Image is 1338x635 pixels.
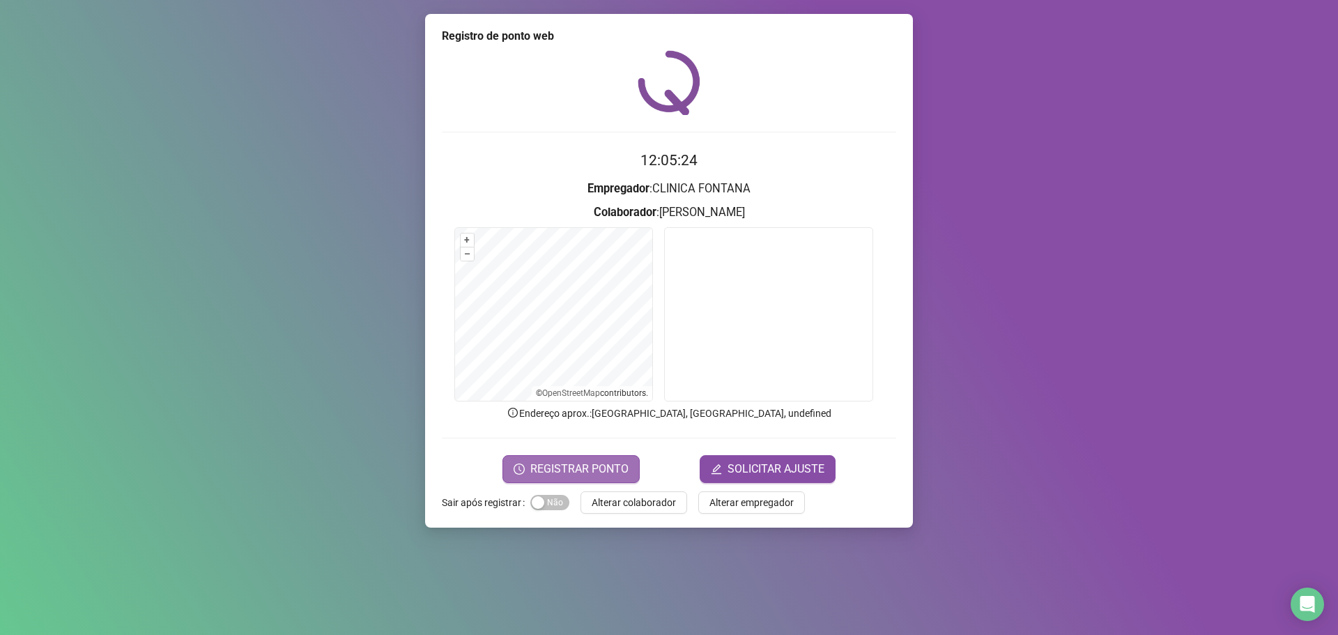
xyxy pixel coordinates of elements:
[442,491,530,514] label: Sair após registrar
[442,28,896,45] div: Registro de ponto web
[640,152,698,169] time: 12:05:24
[594,206,656,219] strong: Colaborador
[536,388,648,398] li: © contributors.
[530,461,629,477] span: REGISTRAR PONTO
[502,455,640,483] button: REGISTRAR PONTO
[507,406,519,419] span: info-circle
[638,50,700,115] img: QRPoint
[592,495,676,510] span: Alterar colaborador
[461,234,474,247] button: +
[587,182,649,195] strong: Empregador
[442,180,896,198] h3: : CLINICA FONTANA
[442,204,896,222] h3: : [PERSON_NAME]
[728,461,824,477] span: SOLICITAR AJUSTE
[542,388,600,398] a: OpenStreetMap
[709,495,794,510] span: Alterar empregador
[711,464,722,475] span: edit
[580,491,687,514] button: Alterar colaborador
[514,464,525,475] span: clock-circle
[698,491,805,514] button: Alterar empregador
[461,247,474,261] button: –
[442,406,896,421] p: Endereço aprox. : [GEOGRAPHIC_DATA], [GEOGRAPHIC_DATA], undefined
[700,455,836,483] button: editSOLICITAR AJUSTE
[1291,588,1324,621] div: Open Intercom Messenger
